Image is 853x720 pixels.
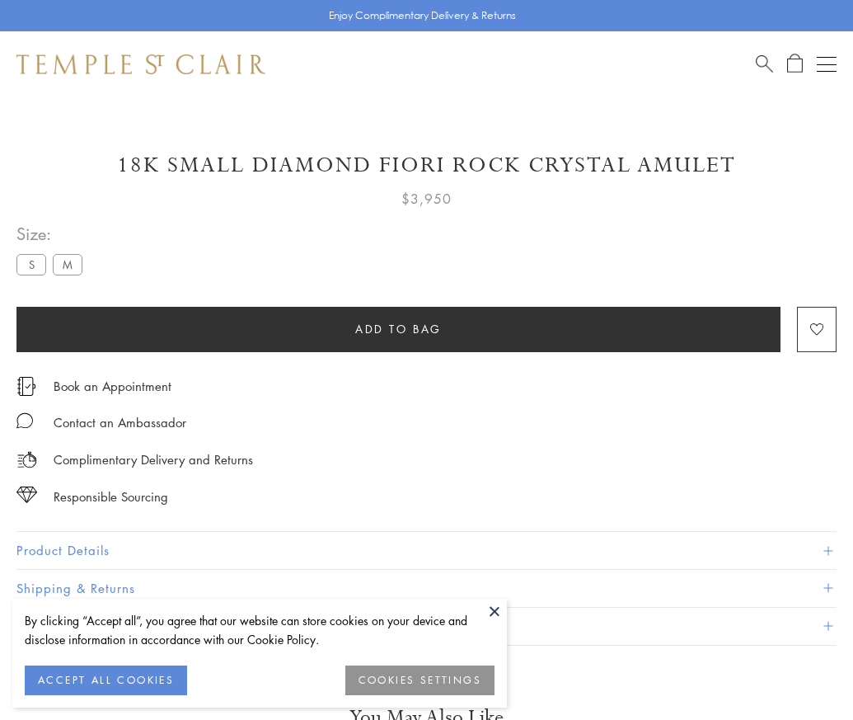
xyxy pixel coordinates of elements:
[355,320,442,338] span: Add to bag
[25,666,187,695] button: ACCEPT ALL COOKIES
[16,151,837,180] h1: 18K Small Diamond Fiori Rock Crystal Amulet
[16,532,837,569] button: Product Details
[16,487,37,503] img: icon_sourcing.svg
[329,7,516,24] p: Enjoy Complimentary Delivery & Returns
[54,487,168,507] div: Responsible Sourcing
[16,449,37,470] img: icon_delivery.svg
[817,54,837,74] button: Open navigation
[16,54,265,74] img: Temple St. Clair
[16,254,46,275] label: S
[54,412,186,433] div: Contact an Ambassador
[53,254,82,275] label: M
[16,220,89,247] span: Size:
[787,54,803,74] a: Open Shopping Bag
[345,666,494,695] button: COOKIES SETTINGS
[16,307,780,352] button: Add to bag
[54,377,171,395] a: Book an Appointment
[25,611,494,649] div: By clicking “Accept all”, you agree that our website can store cookies on your device and disclos...
[401,188,452,209] span: $3,950
[756,54,773,74] a: Search
[16,570,837,607] button: Shipping & Returns
[16,412,33,429] img: MessageIcon-01_2.svg
[16,377,36,396] img: icon_appointment.svg
[54,449,253,470] p: Complimentary Delivery and Returns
